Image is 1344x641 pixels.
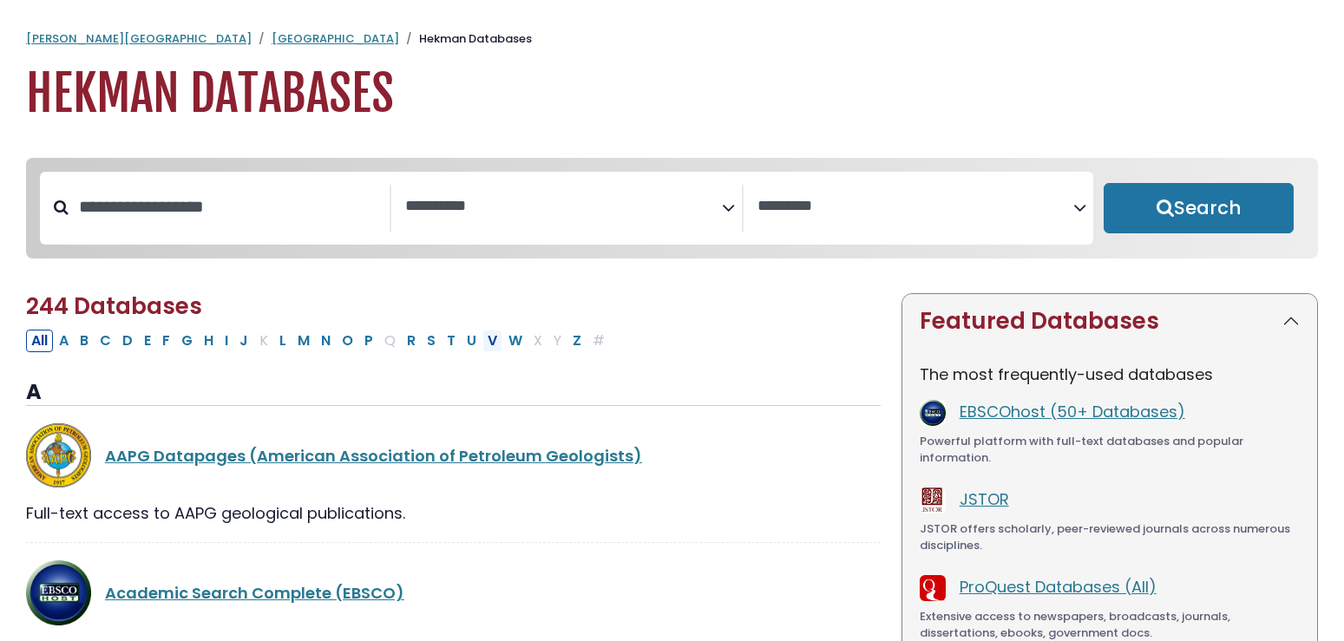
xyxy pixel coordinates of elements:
[422,330,441,352] button: Filter Results S
[920,433,1300,467] div: Powerful platform with full-text databases and popular information.
[359,330,378,352] button: Filter Results P
[117,330,138,352] button: Filter Results D
[105,582,404,604] a: Academic Search Complete (EBSCO)
[26,30,1318,48] nav: breadcrumb
[234,330,253,352] button: Filter Results J
[54,330,74,352] button: Filter Results A
[199,330,219,352] button: Filter Results H
[95,330,116,352] button: Filter Results C
[26,501,881,525] div: Full-text access to AAPG geological publications.
[274,330,292,352] button: Filter Results L
[399,30,532,48] li: Hekman Databases
[105,445,642,467] a: AAPG Datapages (American Association of Petroleum Geologists)
[26,30,252,47] a: [PERSON_NAME][GEOGRAPHIC_DATA]
[26,158,1318,258] nav: Search filters
[69,193,390,221] input: Search database by title or keyword
[316,330,336,352] button: Filter Results N
[1104,183,1294,233] button: Submit for Search Results
[272,30,399,47] a: [GEOGRAPHIC_DATA]
[482,330,502,352] button: Filter Results V
[26,330,53,352] button: All
[402,330,421,352] button: Filter Results R
[960,401,1185,422] a: EBSCOhost (50+ Databases)
[405,198,721,216] textarea: Search
[26,380,881,406] h3: A
[920,520,1300,554] div: JSTOR offers scholarly, peer-reviewed journals across numerous disciplines.
[462,330,482,352] button: Filter Results U
[157,330,175,352] button: Filter Results F
[292,330,315,352] button: Filter Results M
[442,330,461,352] button: Filter Results T
[26,329,612,350] div: Alpha-list to filter by first letter of database name
[176,330,198,352] button: Filter Results G
[503,330,528,352] button: Filter Results W
[920,363,1300,386] p: The most frequently-used databases
[139,330,156,352] button: Filter Results E
[75,330,94,352] button: Filter Results B
[337,330,358,352] button: Filter Results O
[960,576,1157,598] a: ProQuest Databases (All)
[960,488,1009,510] a: JSTOR
[26,65,1318,123] h1: Hekman Databases
[26,291,202,322] span: 244 Databases
[757,198,1073,216] textarea: Search
[567,330,587,352] button: Filter Results Z
[220,330,233,352] button: Filter Results I
[902,294,1317,349] button: Featured Databases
